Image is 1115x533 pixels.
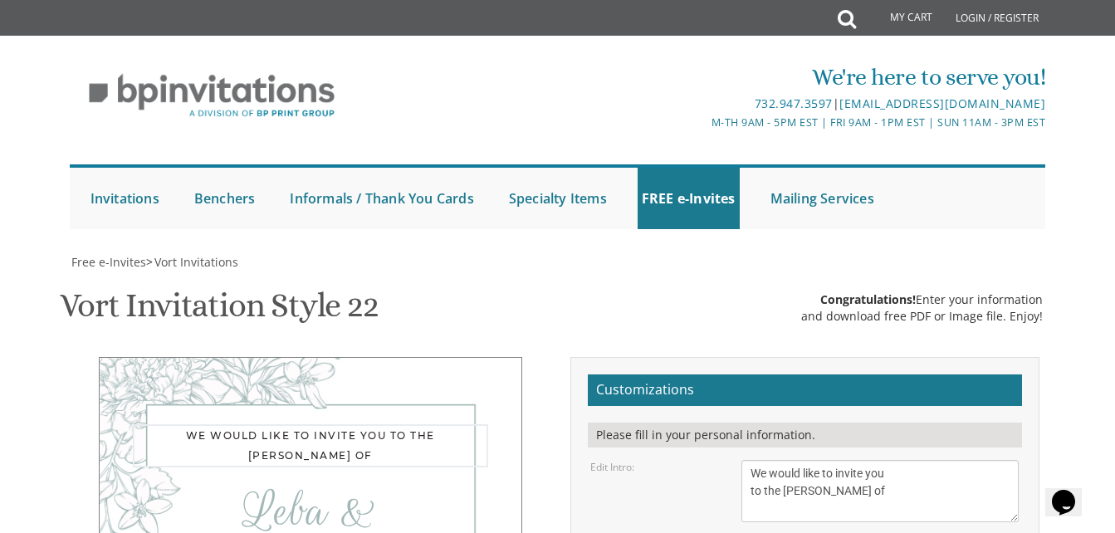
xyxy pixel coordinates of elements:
a: Benchers [190,168,260,229]
div: Please fill in your personal information. [588,423,1022,447]
a: FREE e-Invites [638,168,740,229]
a: Free e-Invites [70,254,146,270]
a: Specialty Items [505,168,611,229]
a: Vort Invitations [153,254,238,270]
a: Invitations [86,168,164,229]
div: M-Th 9am - 5pm EST | Fri 9am - 1pm EST | Sun 11am - 3pm EST [396,114,1046,131]
div: We would like to invite you to the [PERSON_NAME] of [133,424,488,467]
div: We're here to serve you! [396,61,1046,94]
div: Enter your information [801,291,1043,308]
label: Edit Intro: [590,460,634,474]
span: Free e-Invites [71,254,146,270]
span: > [146,254,238,270]
a: My Cart [854,2,944,35]
textarea: With much gratitude to Hashem We would like to invite you to The vort of our children [741,460,1019,522]
a: [EMAIL_ADDRESS][DOMAIN_NAME] [839,95,1045,111]
span: Congratulations! [820,291,916,307]
div: and download free PDF or Image file. Enjoy! [801,308,1043,325]
img: BP Invitation Loft [70,61,355,130]
h1: Vort Invitation Style 22 [60,287,378,336]
iframe: chat widget [1045,467,1098,516]
div: | [396,94,1046,114]
a: Mailing Services [766,168,878,229]
a: Informals / Thank You Cards [286,168,477,229]
span: Vort Invitations [154,254,238,270]
h2: Customizations [588,374,1022,406]
a: 732.947.3597 [755,95,833,111]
